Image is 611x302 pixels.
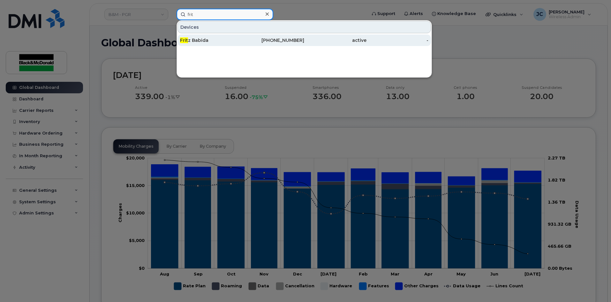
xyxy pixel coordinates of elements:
span: Frit [180,37,188,43]
a: Fritz Babida[PHONE_NUMBER]active- [177,35,431,46]
div: z Babida [180,37,242,43]
div: [PHONE_NUMBER] [242,37,305,43]
div: Devices [177,21,431,33]
div: - [366,37,429,43]
div: active [304,37,366,43]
